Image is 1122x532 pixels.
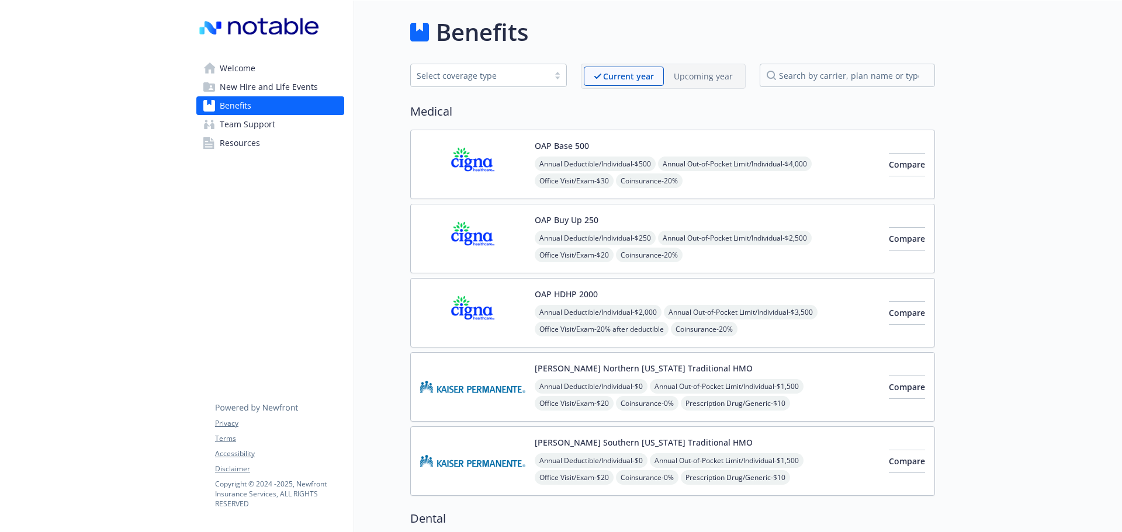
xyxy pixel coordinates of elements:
span: Coinsurance - 0% [616,470,678,485]
span: Office Visit/Exam - $20 [535,470,614,485]
button: Compare [889,375,925,399]
span: Prescription Drug/Generic - $10 [681,396,790,411]
span: Annual Deductible/Individual - $0 [535,453,647,468]
img: CIGNA carrier logo [420,214,525,263]
button: OAP Base 500 [535,140,589,152]
h2: Medical [410,103,935,120]
div: Select coverage type [417,69,543,82]
button: Compare [889,301,925,325]
button: OAP Buy Up 250 [535,214,598,226]
a: Privacy [215,418,344,429]
span: Coinsurance - 20% [616,248,683,262]
a: Team Support [196,115,344,134]
span: Compare [889,381,925,392]
span: Annual Deductible/Individual - $250 [535,231,656,245]
span: New Hire and Life Events [220,78,318,96]
span: Resources [220,134,260,152]
span: Coinsurance - 20% [616,173,683,188]
span: Annual Deductible/Individual - $0 [535,379,647,394]
span: Coinsurance - 0% [616,396,678,411]
span: Annual Deductible/Individual - $2,000 [535,305,662,319]
a: Disclaimer [215,464,344,474]
p: Copyright © 2024 - 2025 , Newfront Insurance Services, ALL RIGHTS RESERVED [215,479,344,509]
span: Welcome [220,59,255,78]
span: Annual Out-of-Pocket Limit/Individual - $2,500 [658,231,812,245]
span: Office Visit/Exam - 20% after deductible [535,322,669,336]
span: Annual Out-of-Pocket Limit/Individual - $3,500 [664,305,818,319]
img: Kaiser Permanente Insurance Company carrier logo [420,362,525,412]
img: CIGNA carrier logo [420,140,525,189]
span: Benefits [220,96,251,115]
button: Compare [889,227,925,251]
span: Team Support [220,115,275,134]
span: Annual Out-of-Pocket Limit/Individual - $1,500 [650,379,804,394]
span: Annual Out-of-Pocket Limit/Individual - $1,500 [650,453,804,468]
span: Compare [889,159,925,170]
img: CIGNA carrier logo [420,288,525,338]
button: [PERSON_NAME] Northern [US_STATE] Traditional HMO [535,362,753,374]
h1: Benefits [436,15,528,50]
a: Accessibility [215,448,344,459]
span: Office Visit/Exam - $20 [535,248,614,262]
h2: Dental [410,510,935,527]
a: Benefits [196,96,344,115]
button: [PERSON_NAME] Southern [US_STATE] Traditional HMO [535,436,753,448]
span: Compare [889,233,925,244]
button: OAP HDHP 2000 [535,288,598,300]
span: Compare [889,455,925,467]
button: Compare [889,153,925,176]
span: Annual Deductible/Individual - $500 [535,157,656,171]
a: Terms [215,433,344,444]
p: Upcoming year [674,70,733,82]
span: Office Visit/Exam - $20 [535,396,614,411]
a: Resources [196,134,344,152]
a: Welcome [196,59,344,78]
a: New Hire and Life Events [196,78,344,96]
span: Compare [889,307,925,318]
input: search by carrier, plan name or type [760,64,935,87]
span: Annual Out-of-Pocket Limit/Individual - $4,000 [658,157,812,171]
p: Current year [603,70,654,82]
img: Kaiser Permanente Insurance Company carrier logo [420,436,525,486]
span: Coinsurance - 20% [671,322,737,336]
button: Compare [889,450,925,473]
span: Office Visit/Exam - $30 [535,173,614,188]
span: Prescription Drug/Generic - $10 [681,470,790,485]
